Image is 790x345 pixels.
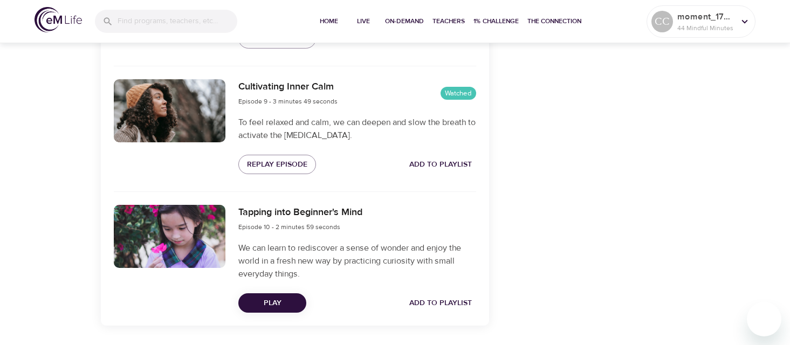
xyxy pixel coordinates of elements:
[247,296,298,310] span: Play
[409,296,472,310] span: Add to Playlist
[238,241,476,280] p: We can learn to rediscover a sense of wonder and enjoy the world in a fresh new way by practicing...
[238,223,340,231] span: Episode 10 - 2 minutes 59 seconds
[118,10,237,33] input: Find programs, teachers, etc...
[409,158,472,171] span: Add to Playlist
[441,88,476,99] span: Watched
[351,16,376,27] span: Live
[238,116,476,142] p: To feel relaxed and calm, we can deepen and slow the breath to activate the [MEDICAL_DATA].
[473,16,519,27] span: 1% Challenge
[316,16,342,27] span: Home
[35,7,82,32] img: logo
[238,205,362,220] h6: Tapping into Beginner's Mind
[238,97,338,106] span: Episode 9 - 3 minutes 49 seconds
[385,16,424,27] span: On-Demand
[238,79,338,95] h6: Cultivating Inner Calm
[651,11,673,32] div: CC
[238,293,306,313] button: Play
[405,155,476,175] button: Add to Playlist
[747,302,781,336] iframe: Button to launch messaging window
[238,155,316,175] button: Replay Episode
[405,293,476,313] button: Add to Playlist
[432,16,465,27] span: Teachers
[247,158,307,171] span: Replay Episode
[527,16,581,27] span: The Connection
[677,10,734,23] p: moment_1755200160
[677,23,734,33] p: 44 Mindful Minutes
